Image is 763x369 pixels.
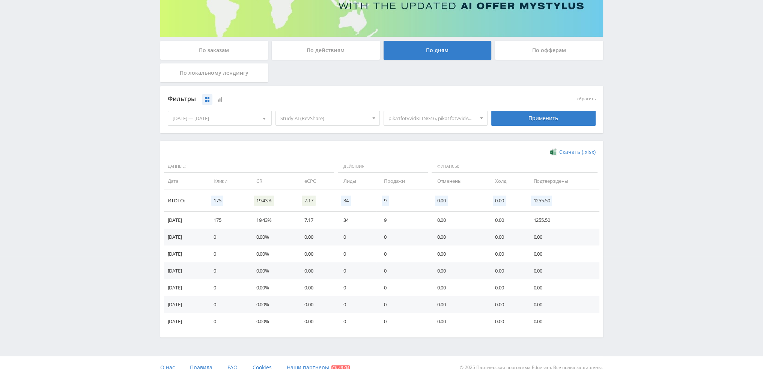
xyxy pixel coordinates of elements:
[280,111,368,125] span: Study AI (RevShare)
[164,245,206,262] td: [DATE]
[430,245,488,262] td: 0.00
[164,262,206,279] td: [DATE]
[249,212,297,229] td: 19.43%
[531,196,552,206] span: 1255.50
[164,212,206,229] td: [DATE]
[488,262,526,279] td: 0.00
[488,296,526,313] td: 0.00
[376,212,429,229] td: 9
[336,279,376,296] td: 0
[297,313,336,330] td: 0.00
[495,41,603,60] div: По офферам
[206,229,249,245] td: 0
[249,173,297,190] td: CR
[526,313,599,330] td: 0.00
[559,149,596,155] span: Скачать (.xlsx)
[297,229,336,245] td: 0.00
[336,245,376,262] td: 0
[382,196,389,206] span: 9
[249,229,297,245] td: 0.00%
[249,313,297,330] td: 0.00%
[430,212,488,229] td: 0.00
[164,296,206,313] td: [DATE]
[164,173,206,190] td: Дата
[376,245,429,262] td: 0
[376,279,429,296] td: 0
[336,262,376,279] td: 0
[164,190,206,212] td: Итого:
[336,212,376,229] td: 34
[297,279,336,296] td: 0.00
[254,196,274,206] span: 19.43%
[526,279,599,296] td: 0.00
[336,229,376,245] td: 0
[430,313,488,330] td: 0.00
[249,296,297,313] td: 0.00%
[493,196,506,206] span: 0.00
[526,229,599,245] td: 0.00
[491,111,596,126] div: Применить
[297,173,336,190] td: eCPC
[206,279,249,296] td: 0
[272,41,380,60] div: По действиям
[164,279,206,296] td: [DATE]
[376,313,429,330] td: 0
[336,173,376,190] td: Лиды
[297,296,336,313] td: 0.00
[206,296,249,313] td: 0
[206,212,249,229] td: 175
[206,313,249,330] td: 0
[488,313,526,330] td: 0.00
[297,245,336,262] td: 0.00
[249,279,297,296] td: 0.00%
[550,148,595,156] a: Скачать (.xlsx)
[435,196,448,206] span: 0.00
[430,229,488,245] td: 0.00
[297,262,336,279] td: 0.00
[160,41,268,60] div: По заказам
[432,160,597,173] span: Финансы:
[336,296,376,313] td: 0
[577,96,596,101] button: сбросить
[249,245,297,262] td: 0.00%
[341,196,351,206] span: 34
[526,212,599,229] td: 1255.50
[550,148,557,155] img: xlsx
[488,212,526,229] td: 0.00
[206,173,249,190] td: Клики
[164,313,206,330] td: [DATE]
[376,229,429,245] td: 0
[376,262,429,279] td: 0
[168,93,488,105] div: Фильтры
[430,296,488,313] td: 0.00
[384,41,492,60] div: По дням
[297,212,336,229] td: 7.17
[526,173,599,190] td: Подтверждены
[206,245,249,262] td: 0
[488,279,526,296] td: 0.00
[430,262,488,279] td: 0.00
[164,160,334,173] span: Данные:
[206,262,249,279] td: 0
[336,313,376,330] td: 0
[211,196,224,206] span: 175
[488,229,526,245] td: 0.00
[430,279,488,296] td: 0.00
[160,63,268,82] div: По локальному лендингу
[526,296,599,313] td: 0.00
[249,262,297,279] td: 0.00%
[388,111,476,125] span: pika1fotvvidKLING16, pika1fotvvidANIM, pika1fotvvidKLING, pika1fotvvidVIDGEN, pika1fotvvidVEO3
[488,245,526,262] td: 0.00
[338,160,428,173] span: Действия:
[168,111,272,125] div: [DATE] — [DATE]
[376,296,429,313] td: 0
[376,173,429,190] td: Продажи
[430,173,488,190] td: Отменены
[526,245,599,262] td: 0.00
[526,262,599,279] td: 0.00
[488,173,526,190] td: Холд
[164,229,206,245] td: [DATE]
[302,196,315,206] span: 7.17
